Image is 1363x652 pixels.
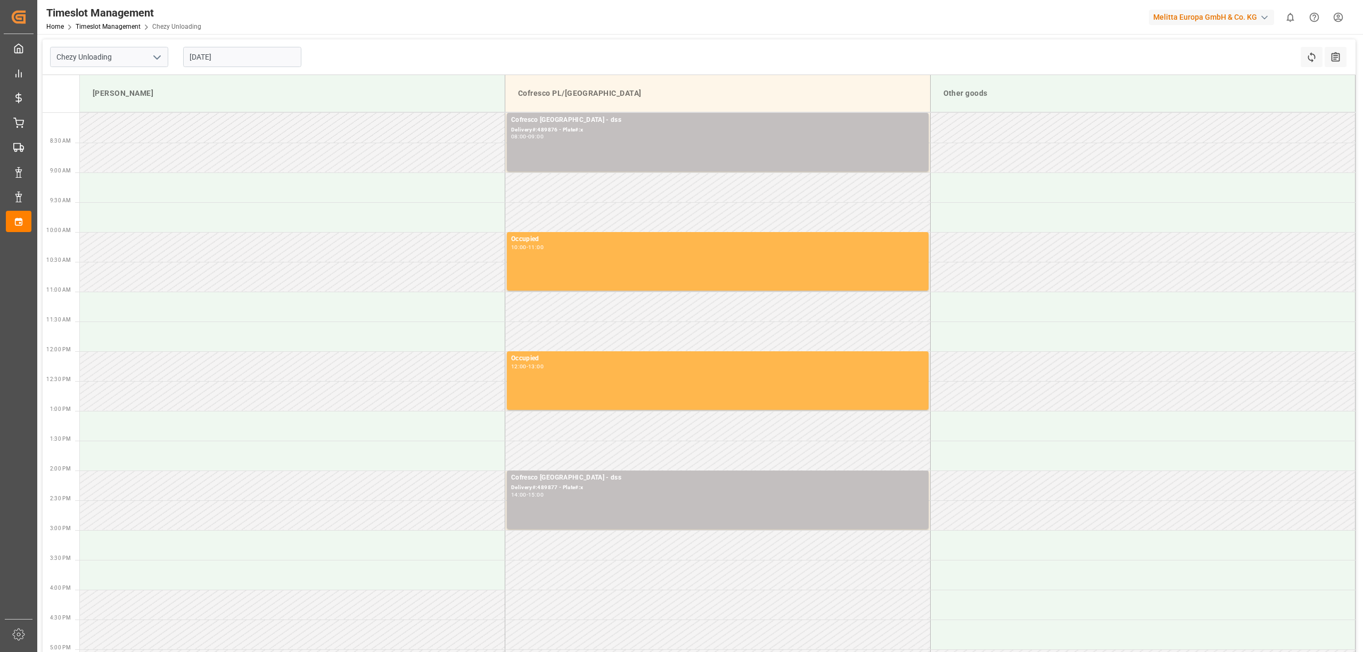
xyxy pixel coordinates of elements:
span: 9:30 AM [50,197,71,203]
span: 12:00 PM [46,346,71,352]
span: 3:00 PM [50,525,71,531]
a: Timeslot Management [76,23,141,30]
span: 3:30 PM [50,555,71,561]
button: Help Center [1302,5,1326,29]
button: Melitta Europa GmbH & Co. KG [1149,7,1278,27]
span: 4:30 PM [50,615,71,621]
div: 13:00 [528,364,544,369]
button: show 0 new notifications [1278,5,1302,29]
span: 12:30 PM [46,376,71,382]
span: 8:30 AM [50,138,71,144]
span: 1:30 PM [50,436,71,442]
div: Occupied [511,353,924,364]
span: 5:00 PM [50,645,71,650]
span: 10:30 AM [46,257,71,263]
button: open menu [149,49,165,65]
div: 14:00 [511,492,527,497]
span: 10:00 AM [46,227,71,233]
div: - [527,364,528,369]
div: 12:00 [511,364,527,369]
div: Occupied [511,234,924,245]
div: Cofresco [GEOGRAPHIC_DATA] - dss [511,473,924,483]
input: DD-MM-YYYY [183,47,301,67]
span: 11:00 AM [46,287,71,293]
div: - [527,245,528,250]
a: Home [46,23,64,30]
div: Other goods [939,84,1347,103]
div: 11:00 [528,245,544,250]
div: Timeslot Management [46,5,201,21]
div: - [527,492,528,497]
div: [PERSON_NAME] [88,84,496,103]
span: 9:00 AM [50,168,71,174]
div: Melitta Europa GmbH & Co. KG [1149,10,1274,25]
div: - [527,134,528,139]
span: 2:30 PM [50,496,71,501]
div: 15:00 [528,492,544,497]
div: Cofresco [GEOGRAPHIC_DATA] - dss [511,115,924,126]
span: 4:00 PM [50,585,71,591]
span: 1:00 PM [50,406,71,412]
div: Cofresco PL/[GEOGRAPHIC_DATA] [514,84,922,103]
span: 11:30 AM [46,317,71,323]
div: Delivery#:489877 - Plate#:x [511,483,924,492]
input: Type to search/select [50,47,168,67]
div: Delivery#:489876 - Plate#:x [511,126,924,135]
div: 08:00 [511,134,527,139]
div: 10:00 [511,245,527,250]
span: 2:00 PM [50,466,71,472]
div: 09:00 [528,134,544,139]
